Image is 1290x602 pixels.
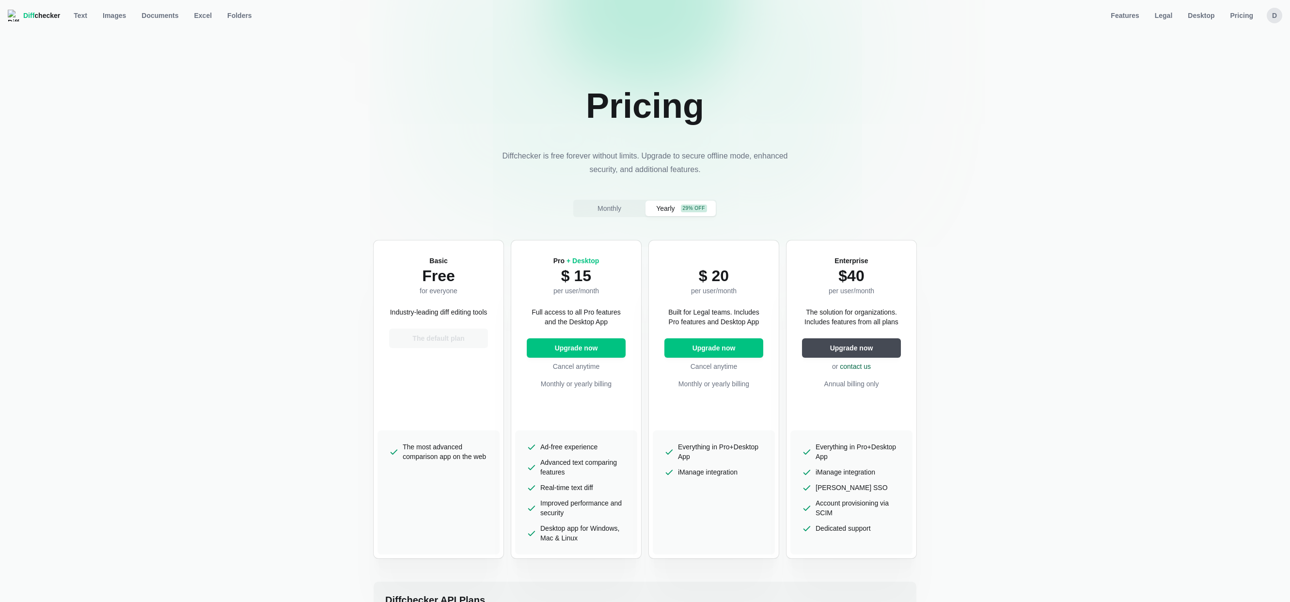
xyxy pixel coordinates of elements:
span: Folders [225,11,254,20]
p: Monthly or yearly billing [664,379,763,389]
span: Real-time text diff [540,483,593,492]
span: iManage integration [816,467,875,477]
img: Diffchecker logo [8,10,19,21]
a: Excel [189,8,218,23]
p: Industry-leading diff editing tools [390,307,488,317]
a: Text [68,8,93,23]
h2: Pro [553,256,599,266]
p: $ 15 [553,266,599,286]
span: Account provisioning via SCIM [816,498,901,518]
span: Upgrade now [828,343,875,353]
span: Advanced text comparing features [540,458,626,477]
p: Cancel anytime [527,362,626,371]
a: Documents [136,8,184,23]
span: Dedicated support [816,523,871,533]
span: iManage integration [678,467,738,477]
a: Features [1105,8,1145,23]
h2: Basic [420,256,457,266]
span: Improved performance and security [540,498,626,518]
p: per user/month [691,286,737,296]
p: Cancel anytime [664,362,763,371]
span: Legal [705,257,723,265]
span: Upgrade now [691,343,738,353]
p: The solution for organizations. Includes features from all plans [802,307,901,327]
p: Annual billing only [802,379,901,389]
a: Images [97,8,132,23]
span: Desktop [1186,11,1216,20]
a: contact us [840,363,871,370]
span: The most advanced comparison app on the web [403,442,488,461]
span: Text [72,11,89,20]
span: checker [23,11,60,20]
p: or [802,362,901,371]
a: Desktop [1182,8,1220,23]
span: Documents [140,11,180,20]
span: + Desktop [566,257,599,265]
span: Ad-free experience [540,442,598,452]
button: Upgrade now [664,338,763,358]
span: Legal [1153,11,1175,20]
p: Monthly or yearly billing [527,379,626,389]
h1: Pricing [586,85,704,126]
div: 29% off [681,205,707,212]
a: Diffchecker [8,8,60,23]
button: D [1267,8,1282,23]
span: Images [101,11,128,20]
span: Upgrade now [553,343,600,353]
button: Monthly [574,201,645,216]
a: Pricing [1225,8,1259,23]
p: per user/month [553,286,599,296]
p: $40 [829,266,874,286]
span: Everything in Pro+Desktop App [816,442,901,461]
span: Features [1109,11,1141,20]
span: Diff [23,12,34,19]
a: Legal [1149,8,1179,23]
h2: Enterprise [829,256,874,266]
button: Upgrade now [527,338,626,358]
span: Yearly [654,204,676,213]
span: Monthly [596,204,623,213]
button: Upgrade now [802,338,901,358]
p: Full access to all Pro features and the Desktop App [527,307,626,327]
span: The default plan [410,333,466,343]
p: Free [420,266,457,286]
span: Everything in Pro+Desktop App [678,442,763,461]
span: Desktop app for Windows, Mac & Linux [540,523,626,543]
span: Excel [192,11,214,20]
p: $ 20 [691,266,737,286]
span: [PERSON_NAME] SSO [816,483,888,492]
p: Diffchecker is free forever without limits. Upgrade to secure offline mode, enhanced security, an... [500,149,790,176]
button: Folders [221,8,258,23]
p: Built for Legal teams. Includes Pro features and Desktop App [664,307,763,327]
p: per user/month [829,286,874,296]
span: Pricing [1228,11,1255,20]
button: The default plan [389,329,488,348]
p: for everyone [420,286,457,296]
button: Yearly29% off [645,201,716,216]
